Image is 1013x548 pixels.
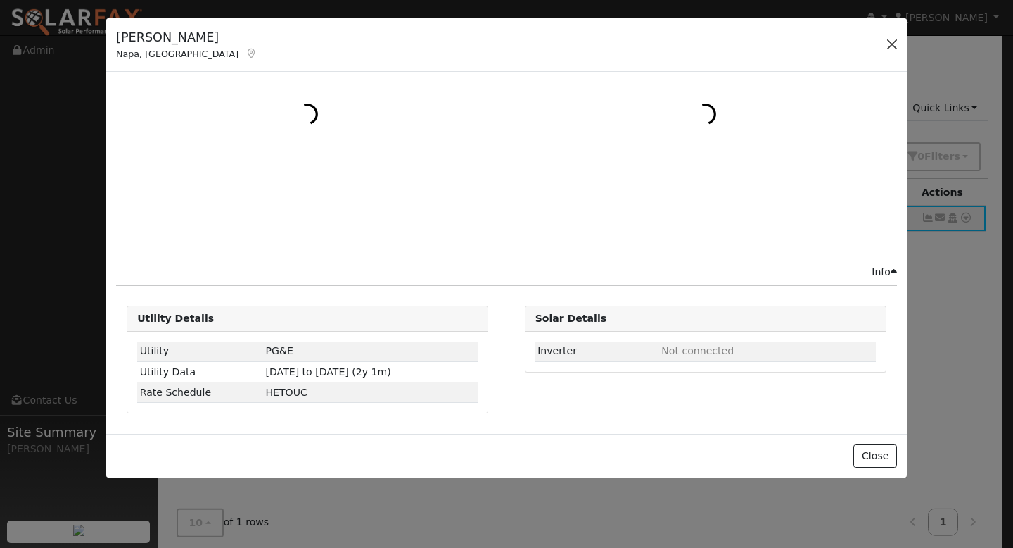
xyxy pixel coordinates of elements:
[266,387,307,398] span: N
[266,366,391,378] span: [DATE] to [DATE] (2y 1m)
[872,265,897,280] div: Info
[535,313,606,324] strong: Solar Details
[137,342,263,362] td: Utility
[116,49,238,59] span: Napa, [GEOGRAPHIC_DATA]
[246,48,258,59] a: Map
[535,342,659,362] td: Inverter
[116,28,258,46] h5: [PERSON_NAME]
[853,444,896,468] button: Close
[137,382,263,403] td: Rate Schedule
[661,345,734,356] span: ID: null, authorized: None
[137,313,214,324] strong: Utility Details
[266,345,293,356] span: ID: 17288590, authorized: 09/16/25
[137,362,263,382] td: Utility Data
